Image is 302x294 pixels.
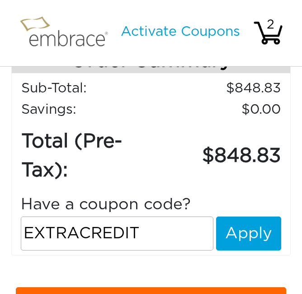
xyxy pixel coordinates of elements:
[16,11,120,55] img: logo.png
[164,78,281,99] td: 848.83
[21,99,164,120] td: Savings :
[14,193,288,217] div: Have a coupon code?
[121,25,240,39] a: Activate Coupons
[255,15,286,34] div: 2
[252,28,284,38] a: 2
[21,120,164,186] td: Total (Pre-Tax):
[164,120,281,186] td: 848.83
[164,99,281,120] td: 0.00
[252,17,284,49] img: cart
[216,217,281,251] button: Apply
[21,78,164,99] td: Sub-Total:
